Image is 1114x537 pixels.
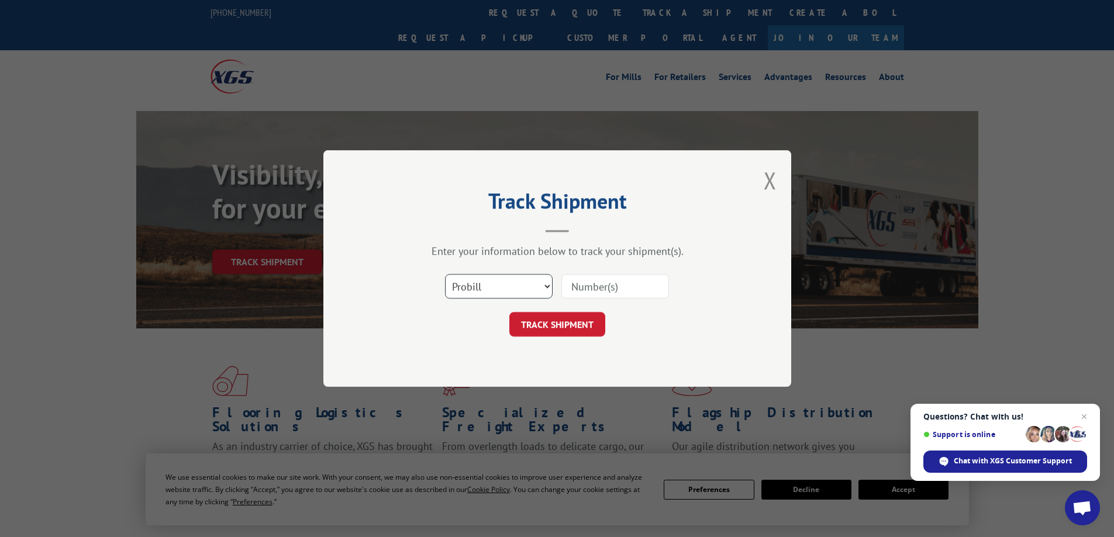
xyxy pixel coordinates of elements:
[923,430,1022,439] span: Support is online
[1077,410,1091,424] span: Close chat
[923,412,1087,421] span: Questions? Chat with us!
[561,274,669,299] input: Number(s)
[923,451,1087,473] div: Chat with XGS Customer Support
[764,165,777,196] button: Close modal
[382,193,733,215] h2: Track Shipment
[954,456,1072,466] span: Chat with XGS Customer Support
[509,312,605,337] button: TRACK SHIPMENT
[382,244,733,258] div: Enter your information below to track your shipment(s).
[1065,490,1100,525] div: Open chat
